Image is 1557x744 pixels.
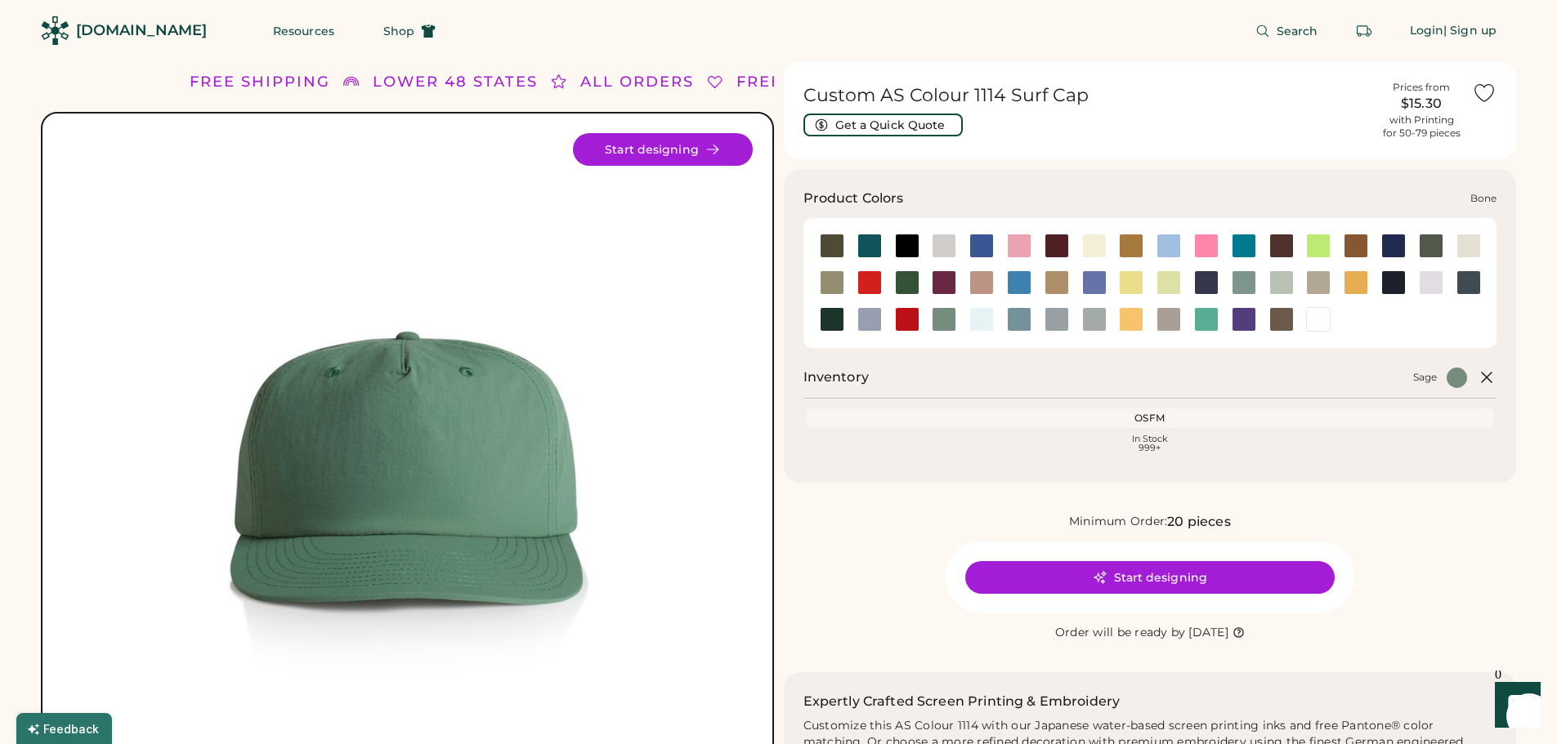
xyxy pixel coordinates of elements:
div: 20 pieces [1167,512,1230,532]
button: Get a Quick Quote [803,114,963,136]
h1: Custom AS Colour 1114 Surf Cap [803,84,1371,107]
h3: Product Colors [803,189,904,208]
iframe: Front Chat [1479,670,1550,741]
div: Login [1410,23,1444,39]
h2: Inventory [803,368,869,387]
div: Minimum Order: [1069,514,1168,530]
div: with Printing for 50-79 pieces [1383,114,1461,140]
div: Sage [1413,371,1437,384]
div: | Sign up [1443,23,1497,39]
div: Order will be ready by [1055,625,1186,641]
button: Resources [253,15,354,47]
h2: Expertly Crafted Screen Printing & Embroidery [803,692,1121,711]
div: [DOMAIN_NAME] [76,20,207,41]
div: In Stock 999+ [810,434,1491,452]
div: [DATE] [1188,625,1228,641]
span: Shop [383,25,414,37]
div: $15.30 [1380,94,1462,114]
div: Bone [1470,192,1497,205]
div: ALL ORDERS [580,71,694,93]
div: OSFM [810,412,1491,425]
div: FREE SHIPPING [736,71,877,93]
div: LOWER 48 STATES [373,71,538,93]
button: Start designing [573,133,753,166]
button: Search [1236,15,1338,47]
span: Search [1277,25,1318,37]
button: Start designing [965,561,1335,594]
div: FREE SHIPPING [190,71,330,93]
div: Prices from [1393,81,1450,94]
button: Shop [364,15,455,47]
img: Rendered Logo - Screens [41,16,69,45]
button: Retrieve an order [1348,15,1380,47]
